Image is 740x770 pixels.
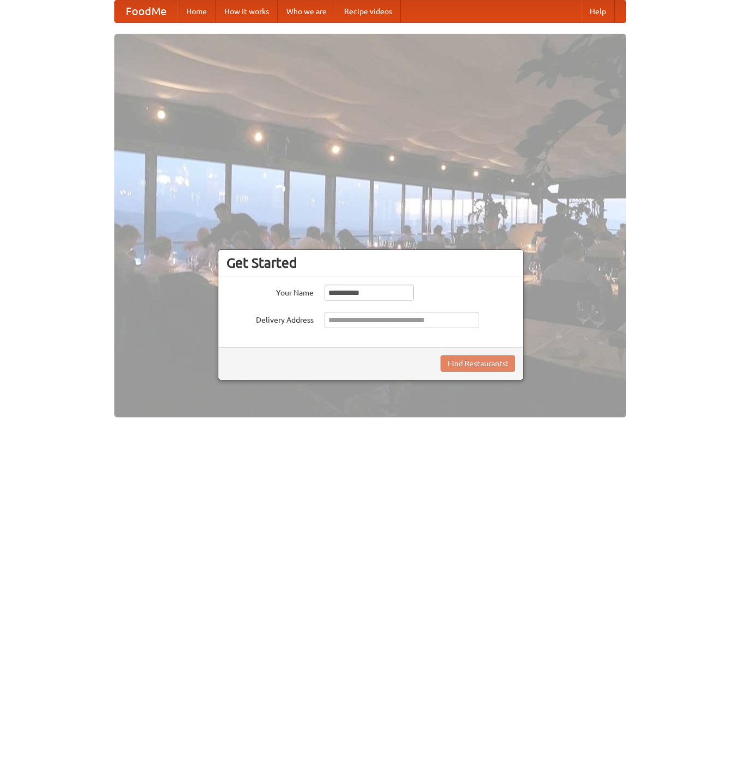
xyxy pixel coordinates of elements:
[227,255,515,271] h3: Get Started
[335,1,401,22] a: Recipe videos
[178,1,216,22] a: Home
[581,1,615,22] a: Help
[227,312,314,325] label: Delivery Address
[115,1,178,22] a: FoodMe
[227,285,314,298] label: Your Name
[278,1,335,22] a: Who we are
[216,1,278,22] a: How it works
[441,355,515,372] button: Find Restaurants!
